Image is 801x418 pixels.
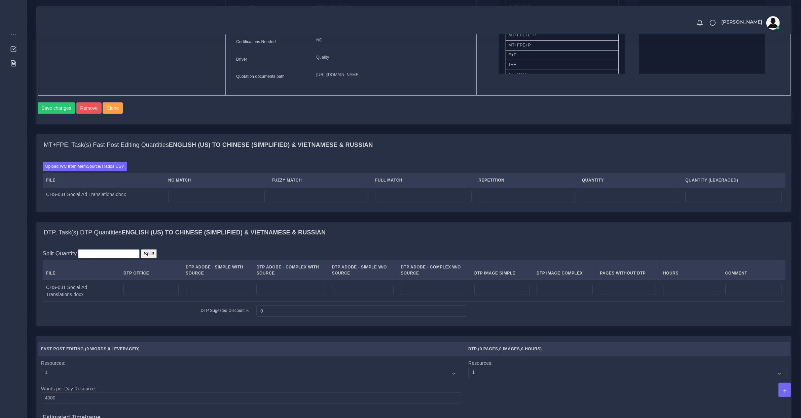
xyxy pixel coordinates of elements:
b: English (US) TO Chinese (simplified) & Vietnamese & Russian [122,229,326,236]
th: DTP Adobe - Simple With Source [182,260,253,280]
li: MT+FPE+P [506,40,619,51]
p: Quality [316,54,466,61]
th: DTP ( , , ) [465,342,791,356]
a: Clone [103,102,124,114]
th: File [43,173,165,187]
button: Clone [103,102,123,114]
span: 0 Leveraged [108,347,138,351]
th: Quantity [578,173,682,187]
th: Quantity (Leveraged) [682,173,786,187]
button: Save changes [38,102,75,114]
li: E+P [506,50,619,60]
img: avatar [766,16,780,30]
td: CHS-031 Social Ad Translations.docx [43,187,165,206]
th: Hours [660,260,722,280]
label: Driver [236,56,247,62]
span: 0 Pages [480,347,498,351]
th: Repetition [475,173,578,187]
a: Remove [76,102,103,114]
th: Comment [722,260,785,280]
div: DTP, Task(s) DTP QuantitiesEnglish (US) TO Chinese (simplified) & Vietnamese & Russian [37,222,791,244]
th: DTP Image Simple [471,260,533,280]
div: MT+FPE, Task(s) Fast Post Editing QuantitiesEnglish (US) TO Chinese (simplified) & Vietnamese & R... [37,156,791,212]
label: Certifications Needed [236,39,276,45]
li: MT+FPE+E+P [506,30,619,40]
th: Full Match [372,173,475,187]
span: 0 Words [86,347,106,351]
span: 0 Hours [521,347,540,351]
p: NO [316,37,466,44]
label: Quotation documents path [236,73,285,79]
td: Resources: [465,356,791,407]
td: Resources: Words per Day Resource: [38,356,465,407]
td: CHS-031 Social Ad Translations.docx [43,280,120,302]
b: English (US) TO Chinese (simplified) & Vietnamese & Russian [169,141,373,148]
div: MT+FPE, Task(s) Fast Post Editing QuantitiesEnglish (US) TO Chinese (simplified) & Vietnamese & R... [37,134,791,156]
th: Fuzzy Match [268,173,371,187]
label: Split Quantity [43,249,77,258]
th: DTP Image Complex [533,260,596,280]
a: [PERSON_NAME]avatar [718,16,782,30]
p: [URL][DOMAIN_NAME] [316,71,466,78]
label: Upload WC from MemSource/Trados CSV [43,162,127,171]
label: DTP Sugested Discount % [201,308,250,314]
th: File [43,260,120,280]
th: Pages Without DTP [596,260,660,280]
button: Remove [76,102,102,114]
li: T+E [506,60,619,70]
span: 0 Images [499,347,520,351]
th: DTP Adobe - Complex W/O Source [397,260,471,280]
li: T+E+DTP [506,70,619,80]
input: Split! [141,249,157,258]
div: DTP, Task(s) DTP QuantitiesEnglish (US) TO Chinese (simplified) & Vietnamese & Russian [37,243,791,326]
h4: DTP, Task(s) DTP Quantities [44,229,326,236]
th: Fast Post Editing ( , ) [38,342,465,356]
th: DTP Office [120,260,182,280]
span: [PERSON_NAME] [721,20,763,24]
th: DTP Adobe - Complex With Source [253,260,328,280]
h4: MT+FPE, Task(s) Fast Post Editing Quantities [44,141,373,149]
th: No Match [165,173,268,187]
th: DTP Adobe - Simple W/O Source [328,260,397,280]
